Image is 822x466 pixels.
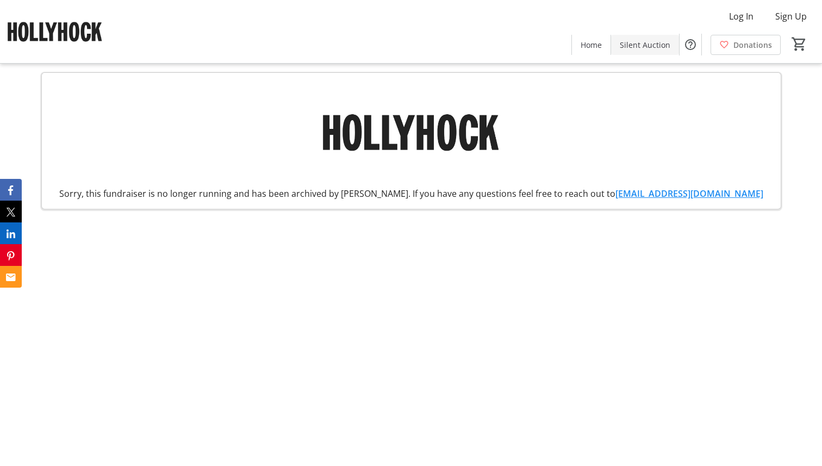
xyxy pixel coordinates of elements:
a: Home [572,35,611,55]
img: Hollyhock's Logo [7,4,103,59]
a: Silent Auction [611,35,679,55]
img: Hollyhock logo [321,82,501,183]
span: Home [581,39,602,51]
span: Silent Auction [620,39,670,51]
a: [EMAIL_ADDRESS][DOMAIN_NAME] [615,188,763,200]
button: Help [680,34,701,55]
span: Log In [729,10,753,23]
span: Donations [733,39,772,51]
button: Log In [720,8,762,25]
a: Donations [711,35,781,55]
span: Sign Up [775,10,807,23]
button: Cart [789,34,809,54]
button: Sign Up [767,8,815,25]
div: Sorry, this fundraiser is no longer running and has been archived by [PERSON_NAME]. If you have a... [51,187,772,200]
